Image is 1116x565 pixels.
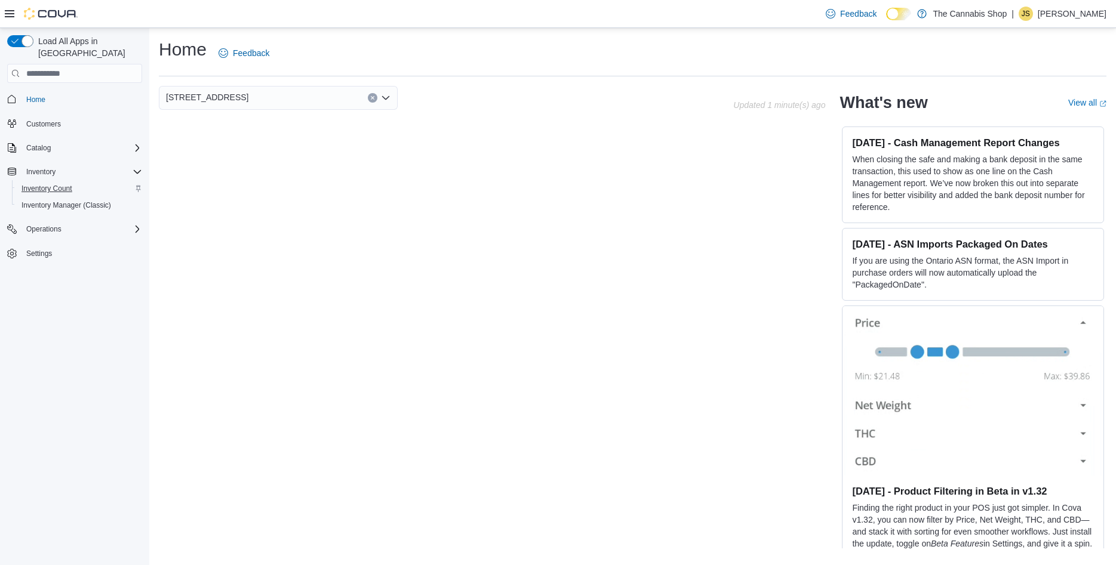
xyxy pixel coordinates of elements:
[840,93,927,112] h2: What's new
[1068,98,1106,107] a: View allExternal link
[21,141,56,155] button: Catalog
[26,167,56,177] span: Inventory
[17,181,142,196] span: Inventory Count
[26,143,51,153] span: Catalog
[26,224,62,234] span: Operations
[2,245,147,262] button: Settings
[2,115,147,132] button: Customers
[21,116,142,131] span: Customers
[159,38,207,61] h1: Home
[852,485,1094,497] h3: [DATE] - Product Filtering in Beta in v1.32
[21,222,142,236] span: Operations
[733,100,825,110] p: Updated 1 minute(s) ago
[17,181,77,196] a: Inventory Count
[1022,7,1030,21] span: JS
[26,249,52,258] span: Settings
[2,140,147,156] button: Catalog
[12,180,147,197] button: Inventory Count
[17,198,116,212] a: Inventory Manager (Classic)
[852,137,1094,149] h3: [DATE] - Cash Management Report Changes
[21,117,66,131] a: Customers
[21,184,72,193] span: Inventory Count
[26,119,61,129] span: Customers
[821,2,881,26] a: Feedback
[21,165,60,179] button: Inventory
[21,165,142,179] span: Inventory
[1038,7,1106,21] p: [PERSON_NAME]
[852,502,1094,561] p: Finding the right product in your POS just got simpler. In Cova v1.32, you can now filter by Pric...
[852,238,1094,250] h3: [DATE] - ASN Imports Packaged On Dates
[33,35,142,59] span: Load All Apps in [GEOGRAPHIC_DATA]
[933,7,1007,21] p: The Cannabis Shop
[21,222,66,236] button: Operations
[368,93,377,103] button: Clear input
[17,198,142,212] span: Inventory Manager (Classic)
[214,41,274,65] a: Feedback
[852,255,1094,291] p: If you are using the Ontario ASN format, the ASN Import in purchase orders will now automatically...
[21,200,111,210] span: Inventory Manager (Classic)
[1012,7,1014,21] p: |
[21,92,50,107] a: Home
[2,163,147,180] button: Inventory
[931,539,983,548] em: Beta Features
[2,221,147,237] button: Operations
[886,8,911,20] input: Dark Mode
[21,246,142,261] span: Settings
[233,47,269,59] span: Feedback
[21,246,57,261] a: Settings
[852,153,1094,213] p: When closing the safe and making a bank deposit in the same transaction, this used to show as one...
[24,8,78,20] img: Cova
[26,95,45,104] span: Home
[12,197,147,214] button: Inventory Manager (Classic)
[381,93,391,103] button: Open list of options
[2,90,147,107] button: Home
[166,90,248,104] span: [STREET_ADDRESS]
[7,85,142,293] nav: Complex example
[21,141,142,155] span: Catalog
[1019,7,1033,21] div: Justin Saikaley
[21,91,142,106] span: Home
[1099,100,1106,107] svg: External link
[840,8,877,20] span: Feedback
